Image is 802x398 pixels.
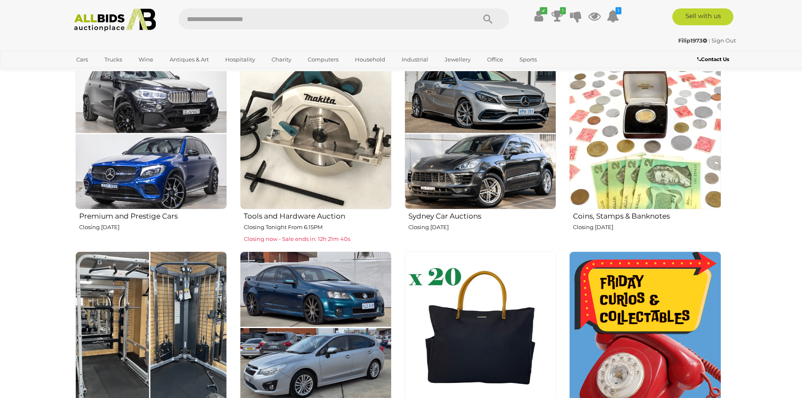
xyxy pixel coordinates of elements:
[482,53,509,67] a: Office
[349,53,391,67] a: Household
[697,55,731,64] a: Contact Us
[75,58,227,209] img: Premium and Prestige Cars
[514,53,542,67] a: Sports
[404,57,556,245] a: Sydney Car Auctions Closing [DATE]
[540,7,547,14] i: ✔
[573,222,721,232] p: Closing [DATE]
[678,37,709,44] a: Filip1973
[266,53,297,67] a: Charity
[240,58,392,209] img: Tools and Hardware Auction
[99,53,128,67] a: Trucks
[244,222,392,232] p: Closing Tonight From 6:15PM
[607,8,619,24] a: 1
[573,210,721,220] h2: Coins, Stamps & Banknotes
[133,53,159,67] a: Wine
[79,222,227,232] p: Closing [DATE]
[467,8,509,29] button: Search
[533,8,545,24] a: ✔
[75,57,227,245] a: Premium and Prestige Cars Closing [DATE]
[560,7,566,14] i: 1
[79,210,227,220] h2: Premium and Prestige Cars
[71,53,93,67] a: Cars
[709,37,710,44] span: |
[71,67,141,80] a: [GEOGRAPHIC_DATA]
[396,53,434,67] a: Industrial
[69,8,161,32] img: Allbids.com.au
[569,58,721,209] img: Coins, Stamps & Banknotes
[678,37,707,44] strong: Filip1973
[220,53,261,67] a: Hospitality
[164,53,214,67] a: Antiques & Art
[615,7,621,14] i: 1
[697,56,729,62] b: Contact Us
[439,53,476,67] a: Jewellery
[672,8,733,25] a: Sell with us
[408,210,556,220] h2: Sydney Car Auctions
[302,53,344,67] a: Computers
[569,57,721,245] a: Coins, Stamps & Banknotes Closing [DATE]
[551,8,564,24] a: 1
[408,222,556,232] p: Closing [DATE]
[240,57,392,245] a: Tools and Hardware Auction Closing Tonight From 6:15PM Closing now - Sale ends in: 12h 21m 40s
[244,210,392,220] h2: Tools and Hardware Auction
[405,58,556,209] img: Sydney Car Auctions
[711,37,736,44] a: Sign Out
[244,235,350,242] span: Closing now - Sale ends in: 12h 21m 40s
